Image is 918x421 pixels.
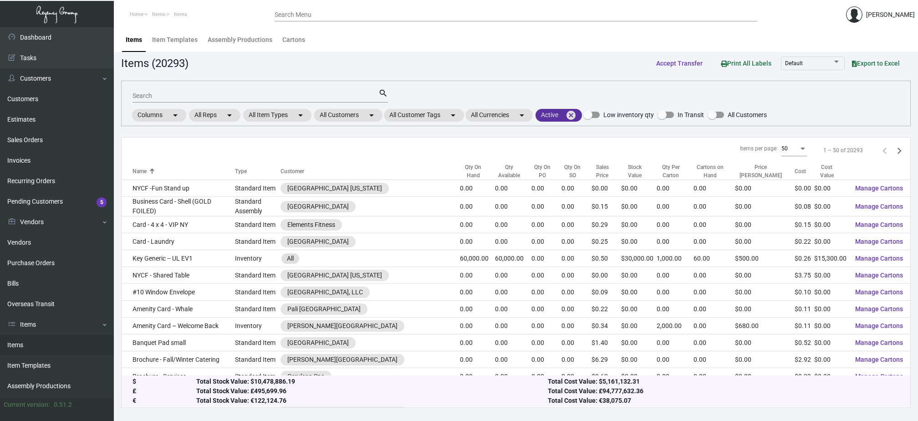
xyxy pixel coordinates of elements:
[592,284,621,301] td: $0.09
[531,301,562,318] td: 0.00
[535,109,582,122] mat-chip: Active
[795,167,814,175] div: Cost
[621,267,656,284] td: $0.00
[531,284,562,301] td: 0.00
[694,163,735,180] div: Cartons on Hand
[735,284,794,301] td: $0.00
[855,356,903,363] span: Manage Cartons
[694,267,735,284] td: 0.00
[495,351,531,368] td: 0.00
[460,318,495,334] td: 0.00
[740,144,778,153] div: Items per page:
[460,368,495,385] td: 0.00
[694,368,735,385] td: 0.00
[781,146,807,152] mat-select: Items per page:
[561,318,592,334] td: 0.00
[196,396,548,406] div: Total Stock Value: €122,124.76
[170,110,181,121] mat-icon: arrow_drop_down
[531,318,562,334] td: 0.00
[795,216,814,233] td: $0.15
[531,163,554,180] div: Qty On PO
[235,351,280,368] td: Standard Item
[657,163,694,180] div: Qty Per Carton
[122,318,235,334] td: Amenity Card – Welcome Back
[592,301,621,318] td: $0.22
[495,368,531,385] td: 0.00
[516,110,527,121] mat-icon: arrow_drop_down
[621,284,656,301] td: $0.00
[531,233,562,250] td: 0.00
[495,318,531,334] td: 0.00
[592,163,613,180] div: Sales Price
[735,334,794,351] td: $0.00
[649,55,710,72] button: Accept Transfer
[287,355,398,365] div: [PERSON_NAME][GEOGRAPHIC_DATA]
[814,216,848,233] td: $0.00
[735,351,794,368] td: $0.00
[795,334,814,351] td: $0.52
[592,318,621,334] td: $0.34
[460,233,495,250] td: 0.00
[848,351,910,368] button: Manage Cartons
[287,237,349,246] div: [GEOGRAPHIC_DATA]
[122,267,235,284] td: NYCF - Shared Table
[460,301,495,318] td: 0.00
[495,233,531,250] td: 0.00
[122,197,235,216] td: Business Card - Shell (GOLD FOILED)
[460,250,495,267] td: 60,000.00
[495,250,531,267] td: 60,000.00
[561,284,592,301] td: 0.00
[621,180,656,197] td: $0.00
[561,233,592,250] td: 0.00
[287,184,382,193] div: [GEOGRAPHIC_DATA] [US_STATE]
[133,377,196,387] div: $
[852,60,900,67] span: Export to Excel
[621,233,656,250] td: $0.00
[495,334,531,351] td: 0.00
[282,35,305,45] div: Cartons
[122,250,235,267] td: Key Generic -- UL EV1
[714,55,779,72] button: Print All Labels
[174,11,187,17] span: Items
[694,334,735,351] td: 0.00
[561,334,592,351] td: 0.00
[152,11,165,17] span: Items
[814,318,848,334] td: $0.00
[656,60,703,67] span: Accept Transfer
[224,110,235,121] mat-icon: arrow_drop_down
[460,334,495,351] td: 0.00
[460,197,495,216] td: 0.00
[855,272,903,279] span: Manage Cartons
[848,250,910,267] button: Manage Cartons
[448,110,459,121] mat-icon: arrow_drop_down
[235,250,280,267] td: Inventory
[287,372,325,381] div: Cerulean Spa
[561,351,592,368] td: 0.00
[287,288,363,297] div: [GEOGRAPHIC_DATA], LLC
[694,216,735,233] td: 0.00
[735,250,794,267] td: $500.00
[561,250,592,267] td: 0.00
[855,221,903,228] span: Manage Cartons
[823,146,863,154] div: 1 – 50 of 20293
[531,334,562,351] td: 0.00
[592,197,621,216] td: $0.15
[848,368,910,385] button: Manage Cartons
[281,253,299,264] mat-chip: All
[495,284,531,301] td: 0.00
[495,301,531,318] td: 0.00
[621,318,656,334] td: $0.00
[735,180,794,197] td: $0.00
[735,267,794,284] td: $0.00
[460,180,495,197] td: 0.00
[855,238,903,245] span: Manage Cartons
[735,233,794,250] td: $0.00
[795,351,814,368] td: $2.92
[795,180,814,197] td: $0.00
[694,318,735,334] td: 0.00
[814,163,848,180] div: Cost Value
[121,55,189,72] div: Items (20293)
[592,180,621,197] td: $0.00
[621,334,656,351] td: $0.00
[561,368,592,385] td: 0.00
